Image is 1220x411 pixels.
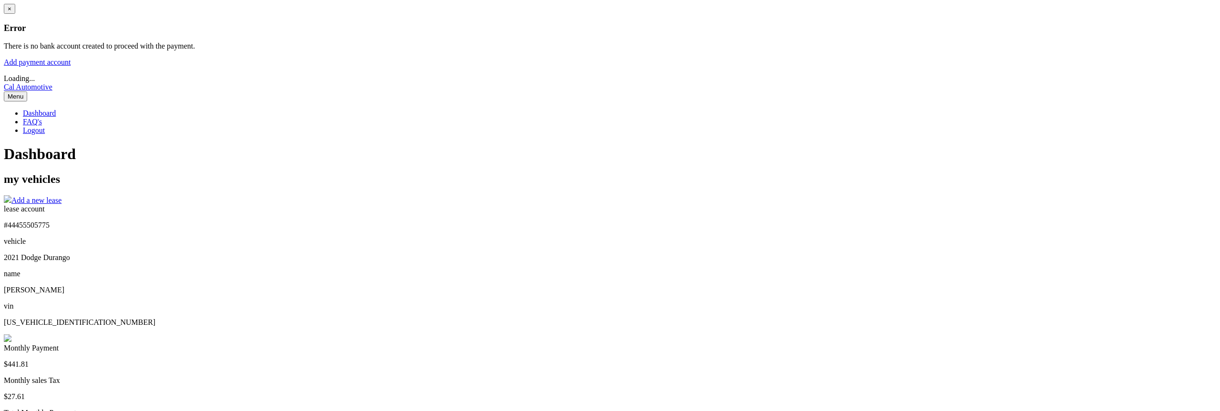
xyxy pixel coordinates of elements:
a: Dashboard [23,109,56,117]
a: FAQ's [23,118,42,126]
a: Cal Automotive [4,83,52,91]
a: Logout [23,126,45,134]
div: Loading... [4,74,1216,83]
p: There is no bank account created to proceed with the payment. [4,42,1216,50]
span: Menu [8,93,23,100]
button: × [4,4,15,14]
p: 2021 Dodge Durango [4,253,1216,262]
h2: my vehicles [4,173,1216,186]
p: #44455505775 [4,221,1216,230]
span: vehicle [4,237,26,245]
span: vin [4,302,13,310]
p: $441.81 [4,360,1216,369]
h3: Error [4,23,1216,33]
p: $27.61 [4,392,1216,401]
img: accordion-rest.svg [4,334,11,342]
img: add.svg [4,195,11,203]
span: Dashboard [4,145,76,162]
span: name [4,270,20,278]
span: Monthly sales Tax [4,376,60,384]
p: [US_VEHICLE_IDENTIFICATION_NUMBER] [4,318,1216,327]
a: Add payment account [4,58,71,66]
button: Menu [4,91,27,101]
a: Add a new lease [4,196,61,204]
span: lease account [4,205,45,213]
p: [PERSON_NAME] [4,286,1216,294]
span: Monthly Payment [4,344,59,352]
